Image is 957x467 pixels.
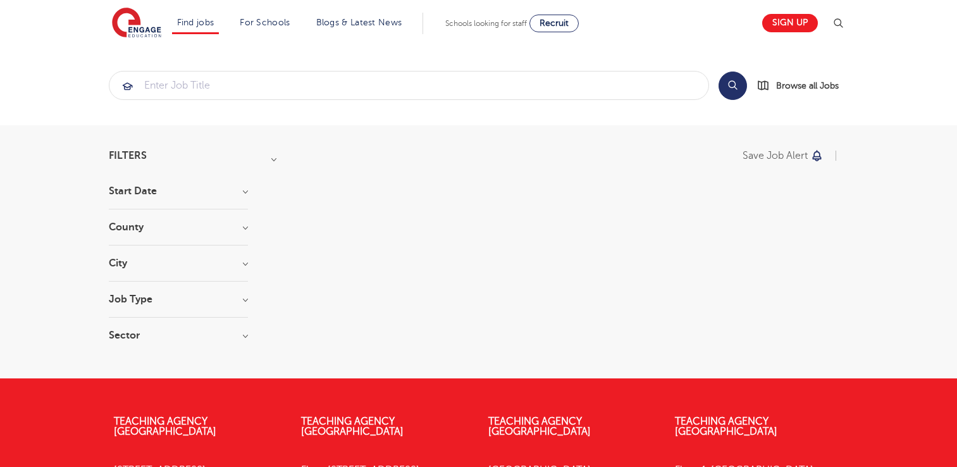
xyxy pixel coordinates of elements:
a: Teaching Agency [GEOGRAPHIC_DATA] [488,416,591,437]
a: Teaching Agency [GEOGRAPHIC_DATA] [114,416,216,437]
h3: City [109,258,248,268]
a: Blogs & Latest News [316,18,402,27]
a: Find jobs [177,18,214,27]
img: Engage Education [112,8,161,39]
a: Teaching Agency [GEOGRAPHIC_DATA] [301,416,404,437]
a: Recruit [529,15,579,32]
h3: Sector [109,330,248,340]
span: Recruit [540,18,569,28]
div: Submit [109,71,709,100]
h3: County [109,222,248,232]
h3: Job Type [109,294,248,304]
h3: Start Date [109,186,248,196]
span: Filters [109,151,147,161]
button: Save job alert [743,151,824,161]
p: Save job alert [743,151,808,161]
a: Browse all Jobs [757,78,849,93]
button: Search [719,72,747,100]
a: For Schools [240,18,290,27]
a: Sign up [762,14,818,32]
a: Teaching Agency [GEOGRAPHIC_DATA] [675,416,777,437]
input: Submit [109,72,708,99]
span: Schools looking for staff [445,19,527,28]
span: Browse all Jobs [776,78,839,93]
